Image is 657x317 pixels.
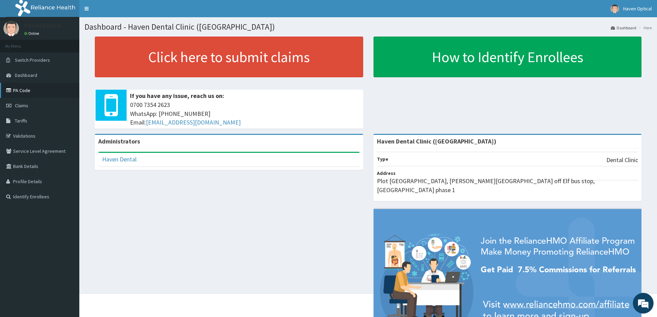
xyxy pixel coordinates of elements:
li: Here [637,25,652,31]
p: Haven Dental [24,22,61,29]
span: 0700 7354 2623 WhatsApp: [PHONE_NUMBER] Email: [130,100,360,127]
b: Type [377,156,388,162]
img: User Image [610,4,619,13]
strong: Haven Dental Clinic ([GEOGRAPHIC_DATA]) [377,137,496,145]
a: How to Identify Enrollees [374,37,642,77]
b: If you have any issue, reach us on: [130,92,224,100]
p: Plot [GEOGRAPHIC_DATA], [PERSON_NAME][GEOGRAPHIC_DATA] off Elf bus stop, [GEOGRAPHIC_DATA] phase 1 [377,177,638,194]
a: [EMAIL_ADDRESS][DOMAIN_NAME] [146,118,241,126]
span: Switch Providers [15,57,50,63]
b: Address [377,170,396,176]
a: Haven Dental [102,155,137,163]
a: Dashboard [611,25,636,31]
a: Click here to submit claims [95,37,363,77]
a: Online [24,31,41,36]
span: Tariffs [15,118,27,124]
h1: Dashboard - Haven Dental Clinic ([GEOGRAPHIC_DATA]) [84,22,652,31]
span: Haven Optical [623,6,652,12]
b: Administrators [98,137,140,145]
span: Claims [15,102,28,109]
p: Dental Clinic [606,156,638,165]
span: Dashboard [15,72,37,78]
img: User Image [3,21,19,36]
